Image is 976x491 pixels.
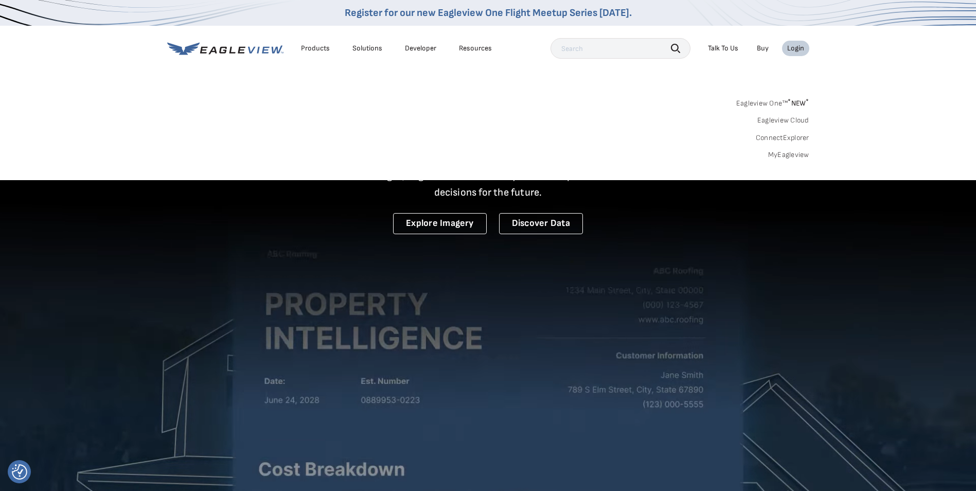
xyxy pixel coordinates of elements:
[551,38,690,59] input: Search
[787,44,804,53] div: Login
[12,464,27,480] img: Revisit consent button
[405,44,436,53] a: Developer
[788,99,809,108] span: NEW
[345,7,632,19] a: Register for our new Eagleview One Flight Meetup Series [DATE].
[757,44,769,53] a: Buy
[757,116,809,125] a: Eagleview Cloud
[768,150,809,160] a: MyEagleview
[459,44,492,53] div: Resources
[736,96,809,108] a: Eagleview One™*NEW*
[12,464,27,480] button: Consent Preferences
[499,213,583,234] a: Discover Data
[393,213,487,234] a: Explore Imagery
[756,133,809,143] a: ConnectExplorer
[301,44,330,53] div: Products
[708,44,738,53] div: Talk To Us
[352,44,382,53] div: Solutions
